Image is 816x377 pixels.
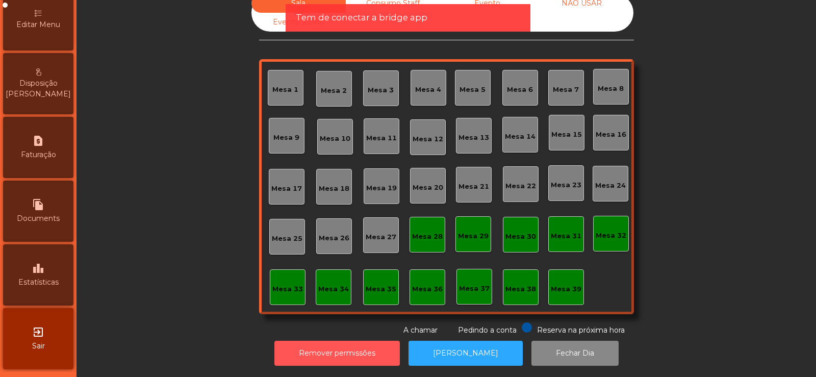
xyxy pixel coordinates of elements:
div: Mesa 33 [272,284,303,294]
div: Mesa 20 [413,183,443,193]
button: Remover permissões [274,341,400,366]
i: exit_to_app [32,326,44,338]
button: [PERSON_NAME] [409,341,523,366]
span: Sair [32,341,45,351]
span: Disposição [PERSON_NAME] [6,78,71,99]
div: Mesa 19 [366,183,397,193]
span: Pedindo a conta [458,325,517,335]
div: Mesa 23 [551,180,581,190]
div: Mesa 27 [366,232,396,242]
div: Mesa 31 [551,231,581,241]
span: A chamar [403,325,438,335]
div: Mesa 30 [505,232,536,242]
span: Faturação [21,149,56,160]
div: Mesa 28 [412,232,443,242]
div: Mesa 32 [596,231,626,241]
i: leaderboard [32,262,44,274]
div: Mesa 17 [271,184,302,194]
div: Mesa 38 [505,284,536,294]
div: Mesa 21 [458,182,489,192]
div: Mesa 26 [319,233,349,243]
div: Mesa 37 [459,284,490,294]
div: Mesa 12 [413,134,443,144]
div: Mesa 16 [596,130,626,140]
div: Mesa 6 [507,85,533,95]
div: Mesa 9 [273,133,299,143]
i: file_copy [32,198,44,211]
span: Tem de conectar a bridge app [296,11,427,24]
div: Mesa 22 [505,181,536,191]
span: Estatísticas [18,277,59,288]
span: Reserva na próxima hora [537,325,625,335]
div: Mesa 18 [319,184,349,194]
div: Mesa 11 [366,133,397,143]
div: Mesa 2 [321,86,347,96]
div: Mesa 24 [595,181,626,191]
div: Mesa 15 [551,130,582,140]
i: request_page [32,135,44,147]
button: Fechar Dia [531,341,619,366]
div: Mesa 34 [318,284,349,294]
div: Mesa 10 [320,134,350,144]
div: Mesa 14 [505,132,535,142]
div: Mesa 13 [458,133,489,143]
div: Mesa 39 [551,284,581,294]
div: Mesa 4 [415,85,441,95]
div: Mesa 3 [368,85,394,95]
div: Mesa 29 [458,231,489,241]
span: Editar Menu [16,19,60,30]
div: Evento Junho [251,13,346,32]
div: Mesa 5 [460,85,486,95]
div: Mesa 36 [412,284,443,294]
div: Mesa 25 [272,234,302,244]
span: Documents [17,213,60,224]
div: Mesa 1 [272,85,298,95]
div: Mesa 8 [598,84,624,94]
div: Mesa 7 [553,85,579,95]
div: Mesa 35 [366,284,396,294]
